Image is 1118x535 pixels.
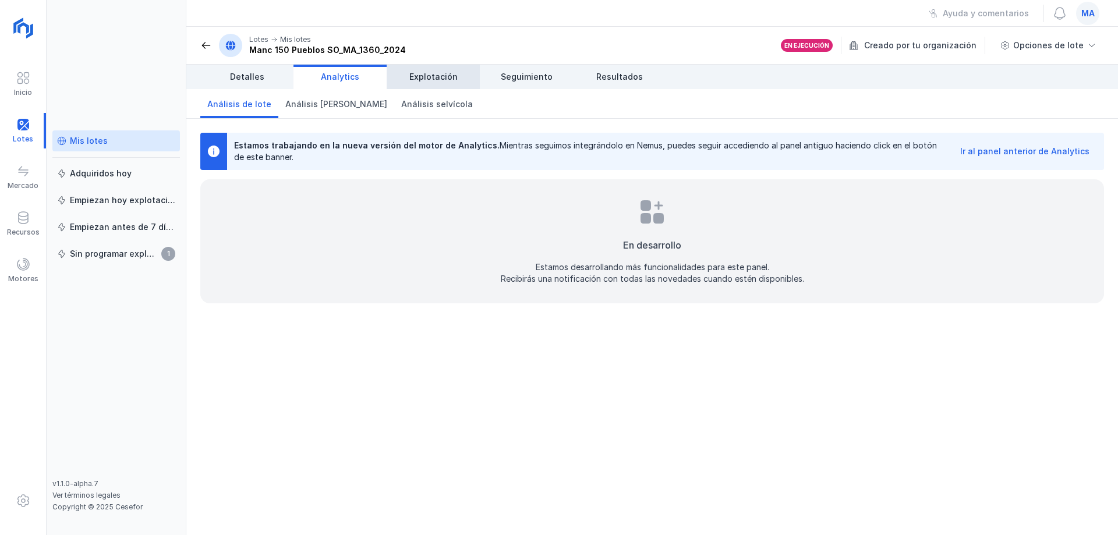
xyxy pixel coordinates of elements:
a: Empiezan antes de 7 días [52,217,180,238]
div: v1.1.0-alpha.7 [52,479,180,488]
div: Copyright © 2025 Cesefor [52,502,180,512]
div: Empiezan hoy explotación [70,194,175,206]
span: Estamos trabajando en la nueva versión del motor de Analytics. [234,140,500,150]
div: Mercado [8,181,38,190]
a: Empiezan hoy explotación [52,190,180,211]
div: Motores [8,274,38,284]
a: Sin programar explotación1 [52,243,180,264]
div: Mis lotes [70,135,108,147]
a: Seguimiento [480,65,573,89]
a: Análisis selvícola [394,89,480,118]
div: Recursos [7,228,40,237]
a: Detalles [200,65,293,89]
span: Seguimiento [501,71,553,83]
a: Resultados [573,65,666,89]
div: Ir al panel anterior de Analytics [960,146,1089,157]
span: Analytics [321,71,359,83]
div: En ejecución [784,41,829,49]
span: 1 [161,247,175,261]
span: Análisis [PERSON_NAME] [285,98,387,110]
div: Adquiridos hoy [70,168,132,179]
span: ma [1081,8,1095,19]
div: Opciones de lote [1013,40,1084,51]
div: Mis lotes [280,35,311,44]
span: Análisis selvícola [401,98,473,110]
div: Lotes [249,35,268,44]
div: Empiezan antes de 7 días [70,221,175,233]
a: Ver términos legales [52,491,121,499]
a: Mis lotes [52,130,180,151]
button: Ayuda y comentarios [921,3,1036,23]
a: Explotación [387,65,480,89]
div: Estamos desarrollando más funcionalidades para este panel. [536,261,769,273]
a: Adquiridos hoy [52,163,180,184]
span: Detalles [230,71,264,83]
div: Ayuda y comentarios [943,8,1029,19]
a: Análisis [PERSON_NAME] [278,89,394,118]
span: Resultados [596,71,643,83]
div: Creado por tu organización [849,37,987,54]
div: Manc 150 Pueblos SO_MA_1360_2024 [249,44,406,56]
div: En desarrollo [623,238,681,252]
span: Análisis de lote [207,98,271,110]
div: Inicio [14,88,32,97]
div: Sin programar explotación [70,248,158,260]
img: logoRight.svg [9,13,38,42]
div: Recibirás una notificación con todas las novedades cuando estén disponibles. [501,273,804,285]
span: Explotación [409,71,458,83]
button: Ir al panel anterior de Analytics [953,141,1097,161]
a: Analytics [293,65,387,89]
div: Mientras seguimos integrándolo en Nemus, puedes seguir accediendo al panel antiguo haciendo click... [234,140,943,163]
a: Análisis de lote [200,89,278,118]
